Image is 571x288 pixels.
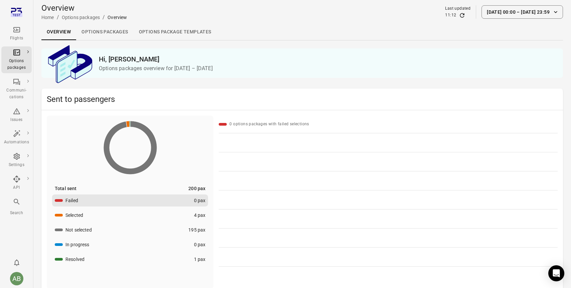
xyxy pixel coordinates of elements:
[1,128,32,148] a: Automations
[108,14,127,21] div: Overview
[4,210,29,217] div: Search
[52,224,208,236] button: Not selected195 pax
[229,121,309,128] div: 0 options packages with failed selections
[41,3,127,13] h1: Overview
[47,94,558,105] h2: Sent to passengers
[459,12,465,19] button: Refresh data
[1,196,32,218] button: Search
[52,239,208,251] button: In progress0 pax
[52,194,208,206] button: Failed0 pax
[445,12,456,19] div: 11:12
[4,87,29,101] div: Communi-cations
[1,46,32,73] a: Options packages
[65,212,83,219] div: Selected
[4,58,29,71] div: Options packages
[103,13,105,21] li: /
[194,197,206,204] div: 0 pax
[134,24,217,40] a: Options package Templates
[57,13,59,21] li: /
[4,139,29,146] div: Automations
[194,212,206,219] div: 4 pax
[4,35,29,42] div: Flights
[1,24,32,44] a: Flights
[188,227,205,233] div: 195 pax
[445,5,470,12] div: Last updated
[41,24,76,40] a: Overview
[65,256,84,263] div: Resolved
[52,253,208,265] button: Resolved1 pax
[10,256,23,269] button: Notifications
[41,24,563,40] div: Local navigation
[188,185,205,192] div: 200 pax
[1,173,32,193] a: API
[65,197,78,204] div: Failed
[4,117,29,123] div: Issues
[52,209,208,221] button: Selected4 pax
[4,184,29,191] div: API
[1,105,32,125] a: Issues
[194,241,206,248] div: 0 pax
[4,162,29,168] div: Settings
[99,54,558,64] h2: Hi, [PERSON_NAME]
[76,24,133,40] a: Options packages
[55,185,77,192] div: Total sent
[548,265,564,281] div: Open Intercom Messenger
[10,272,23,285] div: AB
[1,150,32,170] a: Settings
[99,64,558,73] p: Options packages overview for [DATE] – [DATE]
[62,15,100,20] a: Options packages
[65,241,89,248] div: In progress
[41,13,127,21] nav: Breadcrumbs
[194,256,206,263] div: 1 pax
[65,227,92,233] div: Not selected
[1,76,32,103] a: Communi-cations
[7,269,26,288] button: Aslaug Bjarnadottir
[482,5,563,19] button: [DATE] 00:00 – [DATE] 23:59
[41,15,54,20] a: Home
